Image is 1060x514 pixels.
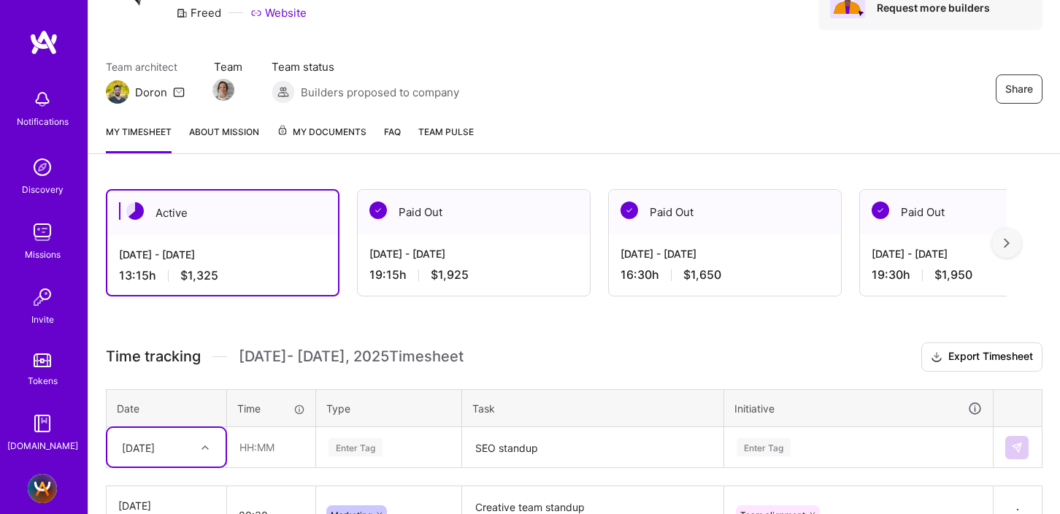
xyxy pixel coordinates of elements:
[1004,238,1010,248] img: right
[173,86,185,98] i: icon Mail
[126,202,144,220] img: Active
[28,474,57,503] img: A.Team - Full-stack Demand Growth team!
[316,389,462,427] th: Type
[107,389,227,427] th: Date
[176,5,221,20] div: Freed
[250,5,307,20] a: Website
[22,182,64,197] div: Discovery
[28,153,57,182] img: discovery
[921,342,1042,372] button: Export Timesheet
[931,350,942,365] i: icon Download
[609,190,841,234] div: Paid Out
[1011,442,1023,453] img: Submit
[107,191,338,235] div: Active
[119,268,326,283] div: 13:15 h
[29,29,58,55] img: logo
[189,124,259,153] a: About Mission
[369,202,387,219] img: Paid Out
[237,401,305,416] div: Time
[621,246,829,261] div: [DATE] - [DATE]
[272,59,459,74] span: Team status
[872,202,889,219] img: Paid Out
[277,124,366,153] a: My Documents
[462,389,724,427] th: Task
[212,79,234,101] img: Team Member Avatar
[118,498,215,513] div: [DATE]
[106,124,172,153] a: My timesheet
[201,444,209,451] i: icon Chevron
[106,80,129,104] img: Team Architect
[24,474,61,503] a: A.Team - Full-stack Demand Growth team!
[1005,82,1033,96] span: Share
[228,428,315,467] input: HH:MM
[621,267,829,283] div: 16:30 h
[996,74,1042,104] button: Share
[358,190,590,234] div: Paid Out
[180,268,218,283] span: $1,325
[239,348,464,366] span: [DATE] - [DATE] , 2025 Timesheet
[734,400,983,417] div: Initiative
[176,7,188,19] i: icon CompanyGray
[7,438,78,453] div: [DOMAIN_NAME]
[135,85,167,100] div: Doron
[106,59,185,74] span: Team architect
[277,124,366,140] span: My Documents
[31,312,54,327] div: Invite
[25,247,61,262] div: Missions
[369,267,578,283] div: 19:15 h
[369,246,578,261] div: [DATE] - [DATE]
[737,436,791,459] div: Enter Tag
[301,85,459,100] span: Builders proposed to company
[28,85,57,114] img: bell
[34,353,51,367] img: tokens
[214,59,242,74] span: Team
[384,124,401,153] a: FAQ
[106,348,201,366] span: Time tracking
[28,373,58,388] div: Tokens
[119,247,326,262] div: [DATE] - [DATE]
[683,267,721,283] span: $1,650
[272,80,295,104] img: Builders proposed to company
[877,1,1031,15] div: Request more builders
[621,202,638,219] img: Paid Out
[214,77,233,102] a: Team Member Avatar
[431,267,469,283] span: $1,925
[934,267,972,283] span: $1,950
[418,124,474,153] a: Team Pulse
[28,409,57,438] img: guide book
[418,126,474,137] span: Team Pulse
[122,440,155,455] div: [DATE]
[28,283,57,312] img: Invite
[28,218,57,247] img: teamwork
[329,436,383,459] div: Enter Tag
[17,114,69,129] div: Notifications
